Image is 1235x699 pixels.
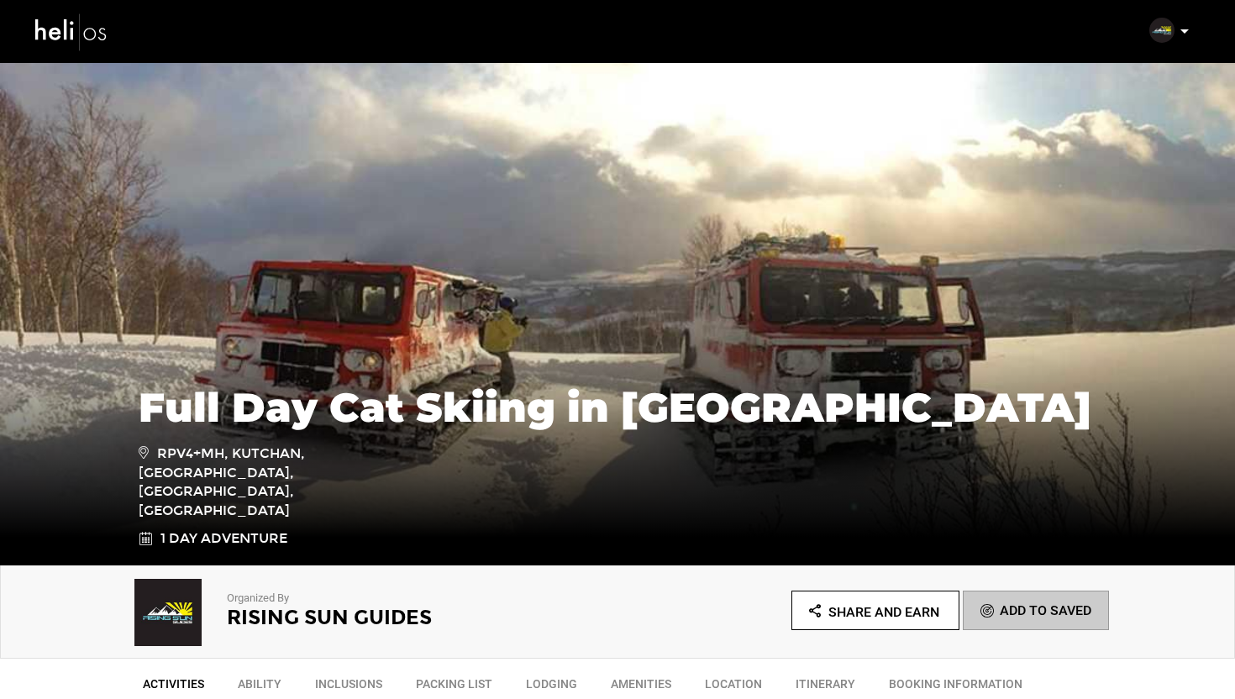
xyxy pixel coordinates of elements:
h1: Full Day Cat Skiing in [GEOGRAPHIC_DATA] [139,385,1096,430]
span: RPV4+MH, Kutchan, [GEOGRAPHIC_DATA], [GEOGRAPHIC_DATA], [GEOGRAPHIC_DATA] [139,443,378,521]
img: b42dc30c5a3f3bbb55c67b877aded823.png [1149,18,1175,43]
span: 1 Day Adventure [160,529,287,549]
h2: Rising Sun Guides [227,607,571,628]
span: Share and Earn [828,604,939,620]
img: heli-logo [34,9,109,54]
p: Organized By [227,591,571,607]
img: b42dc30c5a3f3bbb55c67b877aded823.png [126,579,210,646]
